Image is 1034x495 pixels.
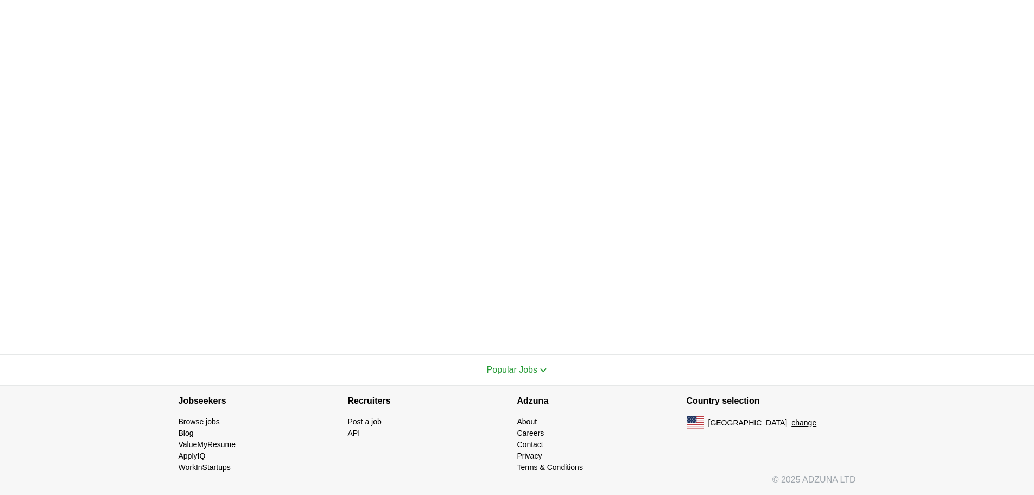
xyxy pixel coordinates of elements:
button: change [791,417,816,429]
div: © 2025 ADZUNA LTD [170,473,865,495]
a: API [348,429,360,437]
a: WorkInStartups [179,463,231,472]
img: US flag [687,416,704,429]
h4: Country selection [687,386,856,416]
span: [GEOGRAPHIC_DATA] [708,417,788,429]
a: Careers [517,429,544,437]
a: Privacy [517,452,542,460]
a: About [517,417,537,426]
a: Post a job [348,417,382,426]
a: ApplyIQ [179,452,206,460]
a: Contact [517,440,543,449]
a: Terms & Conditions [517,463,583,472]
